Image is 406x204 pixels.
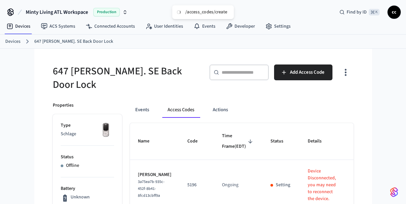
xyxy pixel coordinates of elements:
[308,168,336,202] p: Device Disconnected, you may need to reconnect the device.
[138,171,172,178] p: [PERSON_NAME]
[138,136,158,146] span: Name
[34,38,113,45] a: 647 [PERSON_NAME]. SE Back Door Lock
[347,9,367,15] span: Find by ID
[53,64,199,91] h5: 647 [PERSON_NAME]. SE Back Door Lock
[388,6,401,19] button: cc
[98,122,114,139] img: Yale Assure Touchscreen Wifi Smart Lock, Satin Nickel, Front
[66,162,79,169] p: Offline
[260,20,296,32] a: Settings
[185,9,227,15] div: /access_codes/create
[53,102,74,109] p: Properties
[1,20,36,32] a: Devices
[308,136,330,146] span: Details
[276,182,290,189] p: Setting
[270,136,292,146] span: Status
[274,64,332,80] button: Add Access Code
[334,6,385,18] div: Find by ID⌘ K
[61,185,114,192] p: Battery
[162,102,200,118] button: Access Codes
[5,38,20,45] a: Devices
[80,20,140,32] a: Connected Accounts
[138,179,165,198] span: 3a75ea7b-935c-452f-8b41-8fcd13cbff9a
[222,131,255,152] span: Time Frame(EDT)
[61,122,114,129] p: Type
[188,20,221,32] a: Events
[130,102,154,118] button: Events
[93,8,120,16] span: Production
[187,136,206,146] span: Code
[390,187,398,197] img: SeamLogoGradient.69752ec5.svg
[290,68,325,77] span: Add Access Code
[369,9,380,15] span: ⌘ K
[36,20,80,32] a: ACS Systems
[187,182,206,189] p: 5196
[221,20,260,32] a: Developer
[207,102,233,118] button: Actions
[130,102,354,118] div: ant example
[140,20,188,32] a: User Identities
[61,154,114,161] p: Status
[71,194,90,201] p: Unknown
[61,131,114,138] p: Schlage
[26,8,88,16] span: Minty Living ATL Workspace
[388,6,400,18] span: cc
